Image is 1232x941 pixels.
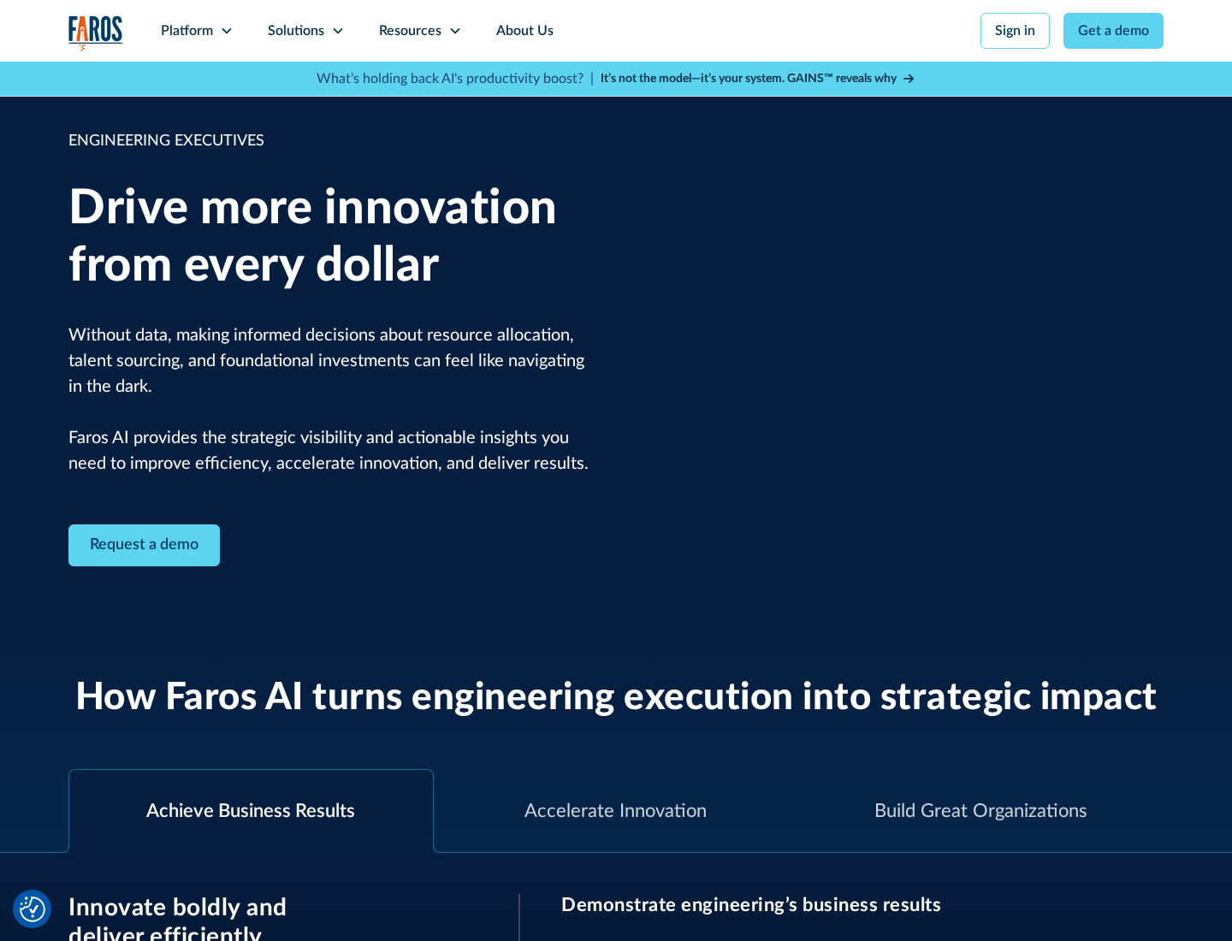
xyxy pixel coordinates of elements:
[268,21,324,41] div: Solutions
[601,70,915,88] a: It’s not the model—it’s your system. GAINS™ reveals why
[317,68,594,89] p: What's holding back AI's productivity boost? |
[1063,13,1164,49] a: Get a demo
[75,676,1158,721] h2: How Faros AI turns engineering execution into strategic impact
[68,130,590,153] div: ENGINEERING EXECUTIVES
[161,21,213,41] div: Platform
[68,181,590,295] h1: Drive more innovation from every dollar
[68,323,590,476] p: Without data, making informed decisions about resource allocation, talent sourcing, and foundatio...
[20,897,45,922] img: Revisit consent button
[980,13,1050,49] a: Sign in
[874,797,1087,826] div: Build Great Organizations
[524,797,707,826] div: Accelerate Innovation
[601,73,897,85] strong: It’s not the model—it’s your system. GAINS™ reveals why
[379,21,441,41] div: Resources
[146,797,355,826] div: Achieve Business Results
[68,524,220,566] a: Contact Modal
[20,897,45,922] button: Cookie Settings
[68,15,123,50] a: home
[561,894,1164,916] h3: Demonstrate engineering’s business results
[68,15,123,50] img: Logo of the analytics and reporting company Faros.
